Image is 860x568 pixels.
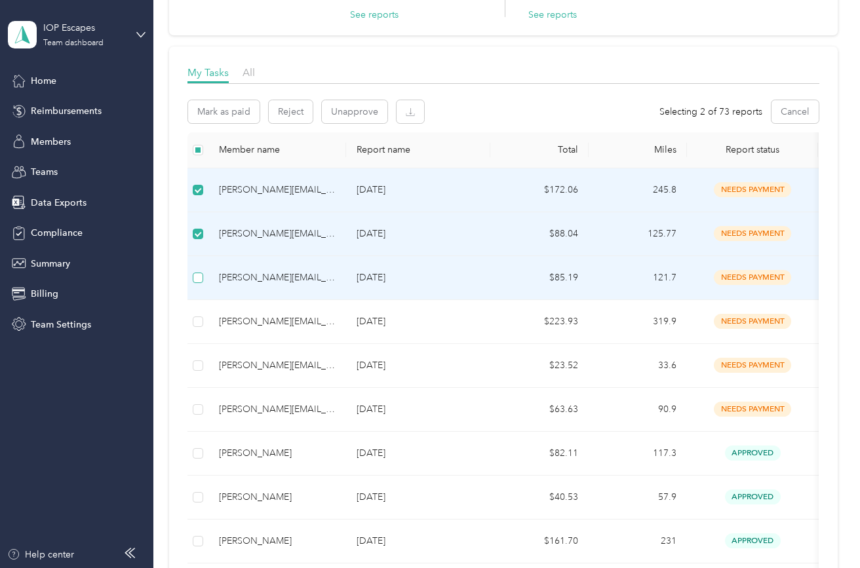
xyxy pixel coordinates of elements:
[725,489,781,504] span: approved
[31,318,91,331] span: Team Settings
[357,358,480,373] p: [DATE]
[31,226,83,240] span: Compliance
[589,344,687,388] td: 33.6
[208,132,346,168] th: Member name
[31,135,71,149] span: Members
[219,358,336,373] div: [PERSON_NAME][EMAIL_ADDRESS][DOMAIN_NAME]
[714,226,791,241] span: needs payment
[490,476,589,520] td: $40.53
[659,105,762,119] span: Selecting 2 of 73 reports
[714,402,791,417] span: needs payment
[490,168,589,212] td: $172.06
[589,476,687,520] td: 57.9
[589,388,687,432] td: 90.9
[357,227,480,241] p: [DATE]
[31,165,58,179] span: Teams
[589,520,687,563] td: 231
[357,314,480,329] p: [DATE]
[528,8,577,22] button: See reports
[490,300,589,344] td: $223.93
[714,314,791,329] span: needs payment
[219,183,336,197] div: [PERSON_NAME][EMAIL_ADDRESS][DOMAIN_NAME]
[219,446,336,461] div: [PERSON_NAME]
[725,533,781,548] span: approved
[219,227,336,241] div: [PERSON_NAME][EMAIL_ADDRESS][DOMAIN_NAME]
[350,8,399,22] button: See reports
[714,270,791,285] span: needs payment
[7,548,74,561] button: Help center
[599,144,676,155] div: Miles
[490,432,589,476] td: $82.11
[357,183,480,197] p: [DATE]
[490,520,589,563] td: $161.70
[357,402,480,417] p: [DATE]
[357,534,480,548] p: [DATE]
[43,21,125,35] div: IOP Escapes
[490,388,589,432] td: $63.63
[772,100,819,123] button: Cancel
[322,100,387,123] button: Unapprove
[31,257,70,271] span: Summary
[357,446,480,461] p: [DATE]
[714,358,791,373] span: needs payment
[219,271,336,285] div: [PERSON_NAME][EMAIL_ADDRESS][DOMAIN_NAME]
[589,300,687,344] td: 319.9
[490,212,589,256] td: $88.04
[357,271,480,285] p: [DATE]
[219,534,336,548] div: [PERSON_NAME]
[490,344,589,388] td: $23.52
[346,132,490,168] th: Report name
[697,144,808,155] span: Report status
[501,144,578,155] div: Total
[243,66,255,79] span: All
[31,287,58,301] span: Billing
[219,144,336,155] div: Member name
[31,104,102,118] span: Reimbursements
[787,495,860,568] iframe: Everlance-gr Chat Button Frame
[357,490,480,504] p: [DATE]
[589,212,687,256] td: 125.77
[589,432,687,476] td: 117.3
[589,256,687,300] td: 121.7
[31,196,87,210] span: Data Exports
[589,168,687,212] td: 245.8
[714,182,791,197] span: needs payment
[188,100,260,123] button: Mark as paid
[219,490,336,504] div: [PERSON_NAME]
[219,314,336,329] div: [PERSON_NAME][EMAIL_ADDRESS][DOMAIN_NAME]
[725,445,781,461] span: approved
[219,402,336,417] div: [PERSON_NAME][EMAIL_ADDRESS][DOMAIN_NAME]
[269,100,313,123] button: Reject
[31,74,56,88] span: Home
[43,39,104,47] div: Team dashboard
[187,66,229,79] span: My Tasks
[490,256,589,300] td: $85.19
